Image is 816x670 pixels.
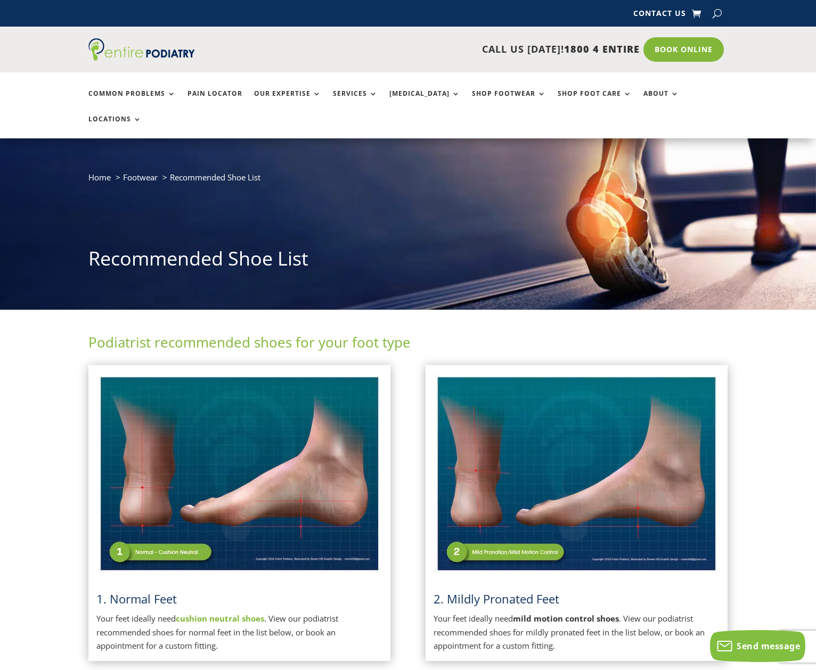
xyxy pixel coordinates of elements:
p: Your feet ideally need . View our podiatrist recommended shoes for normal feet in the list below,... [96,612,382,653]
a: Footwear [123,172,158,183]
p: Your feet ideally need . View our podiatrist recommended shoes for mildly pronated feet in the li... [434,612,720,653]
a: Contact Us [633,10,686,21]
h2: Podiatrist recommended shoes for your foot type [88,333,728,357]
a: Home [88,172,111,183]
a: Locations [88,115,142,138]
span: 2. Mildly Pronated Feet [434,591,559,607]
img: Mildly Pronated Feet - View Podiatrist Recommended Mild Motion Control Shoes [434,373,720,575]
a: cushion neutral shoes [176,613,264,624]
a: Entire Podiatry [88,52,195,63]
a: Shop Footwear [472,90,546,113]
nav: breadcrumb [88,170,728,192]
a: Common Problems [88,90,176,113]
img: Normal Feet - View Podiatrist Recommended Cushion Neutral Shoes [96,373,382,575]
a: Services [333,90,378,113]
a: Book Online [643,37,724,62]
button: Send message [710,630,805,662]
a: Our Expertise [254,90,321,113]
span: 1800 4 ENTIRE [564,43,640,55]
strong: mild motion control shoes [513,613,619,624]
a: Shop Foot Care [558,90,632,113]
span: Recommended Shoe List [170,172,260,183]
h1: Recommended Shoe List [88,245,728,277]
a: About [643,90,679,113]
a: 1. Normal Feet [96,591,177,607]
span: Send message [737,640,800,652]
a: Pain Locator [187,90,242,113]
a: [MEDICAL_DATA] [389,90,460,113]
p: CALL US [DATE]! [236,43,640,56]
img: logo (1) [88,38,195,61]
